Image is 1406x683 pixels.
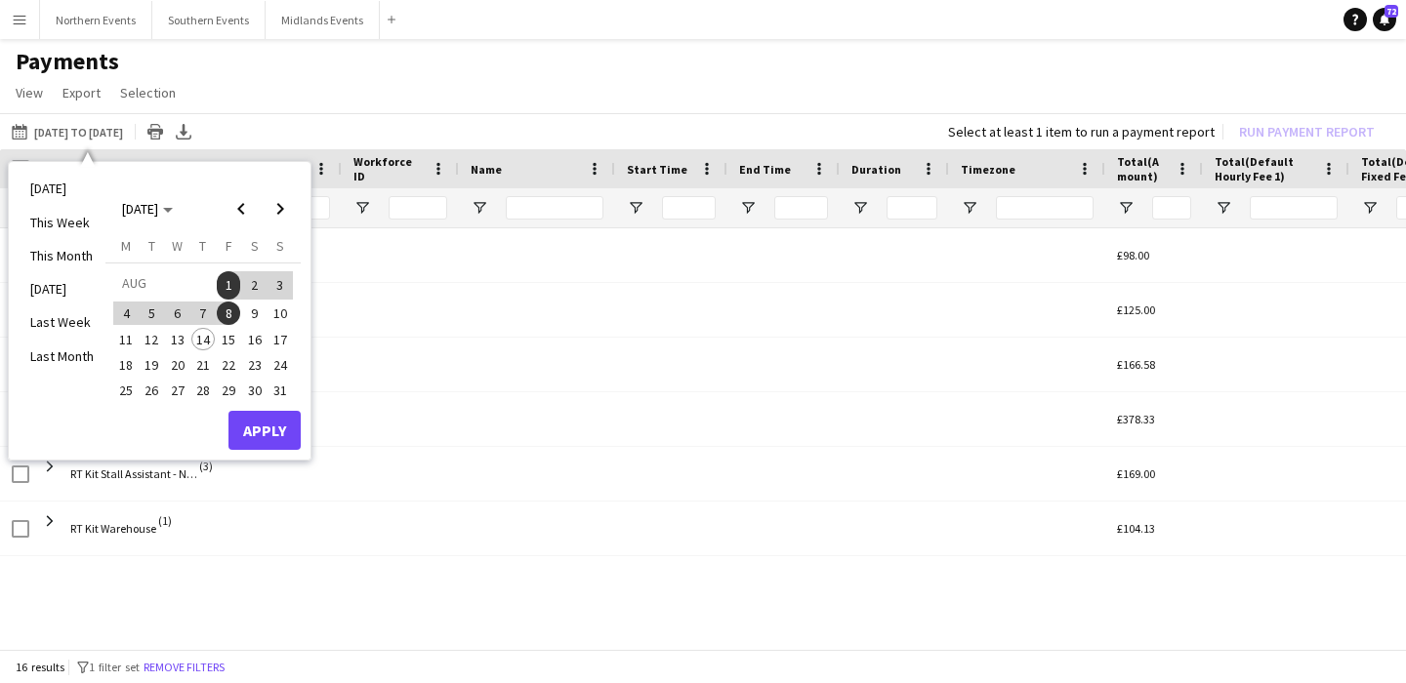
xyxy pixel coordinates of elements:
button: Open Filter Menu [739,199,757,217]
span: 72 [1385,5,1398,18]
button: 12-08-2025 [139,326,164,351]
span: 7 [191,301,215,325]
span: W [172,237,183,255]
span: £125.00 [1117,302,1155,317]
input: End Time Filter Input [774,196,828,220]
li: Last Month [19,340,105,373]
div: Select at least 1 item to run a payment report [948,123,1215,141]
span: 31 [269,379,292,402]
span: 5 [141,301,164,325]
span: 9 [243,301,267,325]
span: 6 [166,301,189,325]
span: 21 [191,353,215,377]
span: (3) [199,447,213,485]
app-action-btn: Export XLSX [172,120,195,143]
span: £104.13 [1117,521,1155,536]
span: Selection [120,84,176,101]
button: 08-08-2025 [216,301,241,326]
button: Next month [261,189,300,228]
span: Total(Amount) [1117,154,1168,183]
span: 24 [269,353,292,377]
a: Export [55,80,108,105]
button: 20-08-2025 [165,352,190,378]
span: 28 [191,379,215,402]
button: 28-08-2025 [190,378,216,403]
input: Timezone Filter Input [996,196,1094,220]
button: 05-08-2025 [139,301,164,326]
button: Open Filter Menu [961,199,978,217]
span: Export [62,84,101,101]
button: 11-08-2025 [113,326,139,351]
span: [DATE] [122,200,158,218]
span: 16 [243,328,267,351]
span: 18 [114,353,138,377]
input: Default Hourly Fee 1 Filter Input [1250,196,1338,220]
span: £378.33 [1117,412,1155,426]
span: 25 [114,379,138,402]
span: (1) [158,502,172,540]
span: 3 [269,271,292,299]
li: [DATE] [19,272,105,305]
li: This Week [19,206,105,239]
span: 13 [166,328,189,351]
span: RT Kit Warehouse [70,521,156,536]
input: Workforce ID Filter Input [389,196,447,220]
button: Midlands Events [266,1,380,39]
button: Open Filter Menu [471,199,488,217]
button: Apply [228,411,301,450]
span: 29 [217,379,240,402]
button: 21-08-2025 [190,352,216,378]
span: Total(Default Hourly Fee 1) [1215,154,1314,183]
span: 27 [166,379,189,402]
span: M [121,237,131,255]
span: T [148,237,155,255]
span: Timezone [961,162,1015,177]
button: Northern Events [40,1,152,39]
span: 2 [243,271,267,299]
button: 27-08-2025 [165,378,190,403]
span: 19 [141,353,164,377]
span: £98.00 [1117,248,1149,262]
input: Amount Filter Input [1152,196,1191,220]
li: Last Week [19,305,105,339]
span: 11 [114,328,138,351]
td: AUG [113,270,216,301]
button: Previous month [222,189,261,228]
span: 22 [217,353,240,377]
span: Name [471,162,502,177]
app-action-btn: Print [144,120,167,143]
li: This Month [19,239,105,272]
span: 30 [243,379,267,402]
a: View [8,80,51,105]
button: 02-08-2025 [241,270,267,301]
button: Open Filter Menu [1215,199,1232,217]
button: 15-08-2025 [216,326,241,351]
span: 23 [243,353,267,377]
span: Duration [851,162,901,177]
button: 31-08-2025 [268,378,293,403]
button: 22-08-2025 [216,352,241,378]
button: 23-08-2025 [241,352,267,378]
span: £169.00 [1117,466,1155,481]
button: 04-08-2025 [113,301,139,326]
span: £166.58 [1117,357,1155,372]
button: Open Filter Menu [851,199,869,217]
span: 26 [141,379,164,402]
span: 4 [114,301,138,325]
button: Open Filter Menu [1117,199,1135,217]
button: Choose month and year [114,191,181,226]
button: 30-08-2025 [241,378,267,403]
span: S [251,237,259,255]
a: 72 [1373,8,1396,31]
span: 12 [141,328,164,351]
button: 17-08-2025 [268,326,293,351]
span: RT Kit Stall Assistant - Nottingham Running Festival [70,466,325,481]
button: Open Filter Menu [1361,199,1379,217]
button: 25-08-2025 [113,378,139,403]
span: 15 [217,328,240,351]
button: 18-08-2025 [113,352,139,378]
button: 07-08-2025 [190,301,216,326]
button: 16-08-2025 [241,326,267,351]
button: 06-08-2025 [165,301,190,326]
button: 10-08-2025 [268,301,293,326]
